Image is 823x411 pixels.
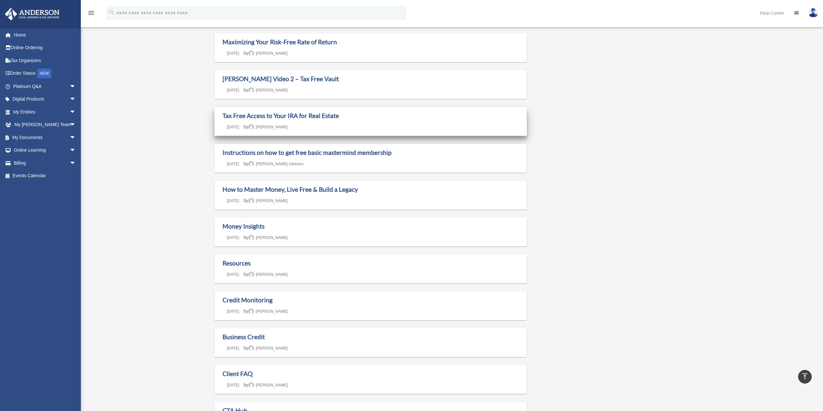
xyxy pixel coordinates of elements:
[37,69,51,78] div: NEW
[244,50,288,56] span: by
[222,88,244,92] a: [DATE]
[222,309,244,314] a: [DATE]
[222,383,244,387] a: [DATE]
[222,296,273,304] a: Credit Monitoring
[70,105,82,119] span: arrow_drop_down
[248,199,288,203] a: [PERSON_NAME]
[70,80,82,93] span: arrow_drop_down
[798,370,812,384] a: vertical_align_top
[5,54,86,67] a: Tax Organizers
[244,198,288,203] span: by
[248,235,288,240] a: [PERSON_NAME]
[70,131,82,144] span: arrow_drop_down
[222,222,265,230] a: Money Insights
[5,80,86,93] a: Platinum Q&Aarrow_drop_down
[222,272,244,277] a: [DATE]
[108,9,115,16] i: search
[222,125,244,129] a: [DATE]
[801,373,809,380] i: vertical_align_top
[70,93,82,106] span: arrow_drop_down
[70,157,82,170] span: arrow_drop_down
[5,93,86,106] a: Digital Productsarrow_drop_down
[248,309,288,314] a: [PERSON_NAME]
[248,272,288,277] a: [PERSON_NAME]
[5,105,86,118] a: My Entitiesarrow_drop_down
[248,162,303,166] a: [PERSON_NAME] Advisors
[222,51,244,56] a: [DATE]
[5,41,86,54] a: Online Ordering
[5,67,86,80] a: Order StatusNEW
[244,382,288,387] span: by
[70,118,82,132] span: arrow_drop_down
[5,144,86,157] a: Online Learningarrow_drop_down
[222,75,339,82] a: [PERSON_NAME] Video 2 – Tax Free Vault
[222,370,253,377] a: Client FAQ
[5,169,86,182] a: Events Calendar
[87,11,95,17] a: menu
[222,149,392,156] a: Instructions on how to get free basic mastermind membership
[248,125,288,129] a: [PERSON_NAME]
[222,259,251,267] a: Resources
[222,186,358,193] a: How to Master Money, Live Free & Build a Legacy
[248,51,288,56] a: [PERSON_NAME]
[244,308,288,314] span: by
[5,28,82,41] a: Home
[244,87,288,92] span: by
[222,162,244,166] a: [DATE]
[222,38,337,46] a: Maximizing Your Risk-Free Rate of Return
[248,346,288,351] a: [PERSON_NAME]
[222,333,265,341] a: Business Credit
[248,383,288,387] a: [PERSON_NAME]
[244,272,288,277] span: by
[248,88,288,92] a: [PERSON_NAME]
[5,131,86,144] a: My Documentsarrow_drop_down
[222,346,244,351] a: [DATE]
[222,112,339,119] a: Tax Free Access to Your IRA for Real Estate
[222,199,244,203] a: [DATE]
[244,235,288,240] span: by
[244,124,288,129] span: by
[244,161,303,166] span: by
[5,157,86,169] a: Billingarrow_drop_down
[244,345,288,351] span: by
[87,9,95,17] i: menu
[5,118,86,131] a: My [PERSON_NAME] Teamarrow_drop_down
[3,8,61,20] img: Anderson Advisors Platinum Portal
[222,235,244,240] a: [DATE]
[808,8,818,17] img: User Pic
[70,144,82,157] span: arrow_drop_down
